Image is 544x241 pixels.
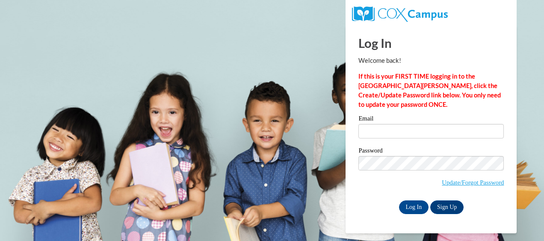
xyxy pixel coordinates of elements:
[358,73,501,108] strong: If this is your FIRST TIME logging in to the [GEOGRAPHIC_DATA][PERSON_NAME], click the Create/Upd...
[430,200,464,214] a: Sign Up
[352,6,447,22] img: COX Campus
[442,179,504,186] a: Update/Forgot Password
[358,56,504,65] p: Welcome back!
[399,200,429,214] input: Log In
[358,147,504,156] label: Password
[358,115,504,124] label: Email
[352,10,447,17] a: COX Campus
[358,34,504,52] h1: Log In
